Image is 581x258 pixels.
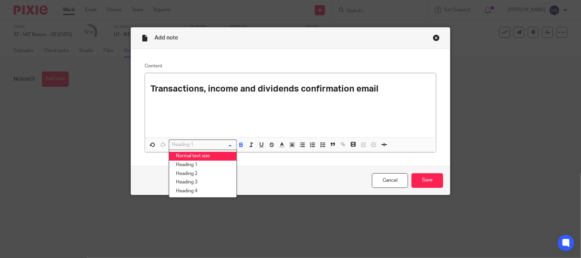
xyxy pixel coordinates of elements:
[169,161,237,170] li: Heading 1
[169,140,237,150] div: Search for option
[169,187,237,196] li: Heading 4
[169,178,237,187] li: Heading 3
[150,84,378,93] strong: Transactions, income and dividends confirmation email
[433,34,440,41] div: Close this dialog window
[155,35,178,41] span: Add note
[145,63,436,69] label: Content
[169,152,237,161] li: Normal text size
[170,141,233,148] input: Search for option
[411,173,443,188] input: Save
[372,173,408,188] a: Cancel
[169,170,237,178] li: Heading 2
